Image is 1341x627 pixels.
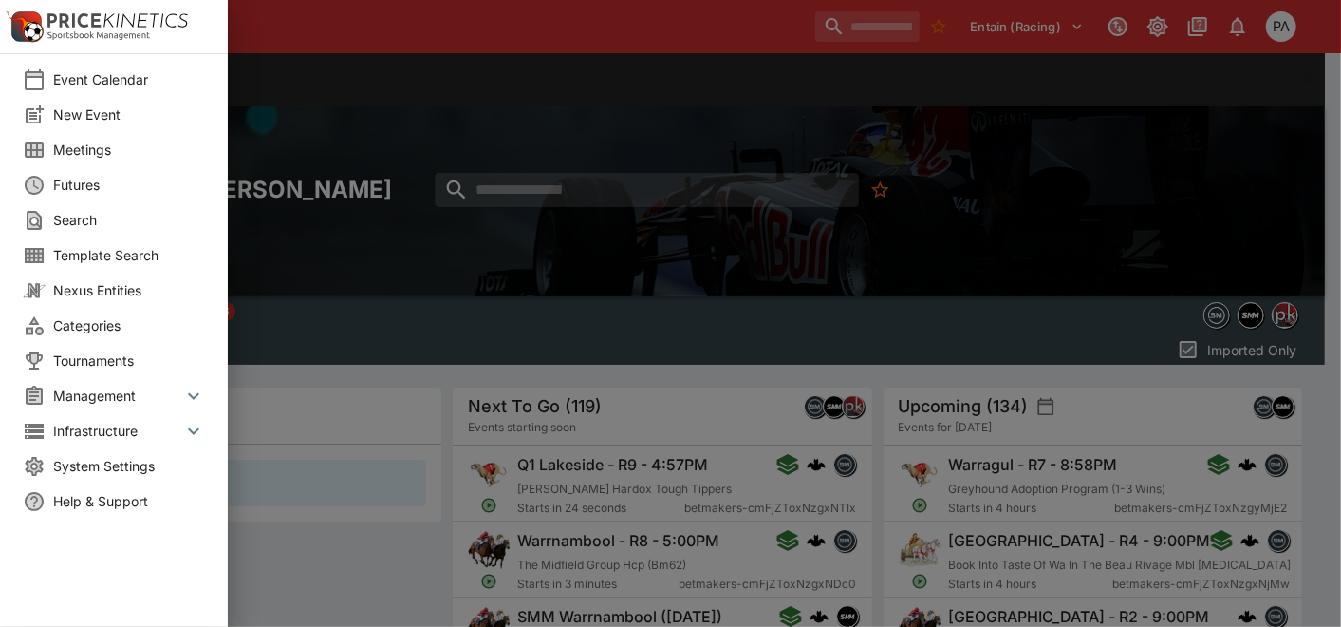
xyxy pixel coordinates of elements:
span: Meetings [53,140,205,160]
span: Event Calendar [53,69,205,89]
img: Sportsbook Management [47,31,150,40]
span: System Settings [53,456,205,476]
span: Futures [53,175,205,195]
span: Infrastructure [53,421,182,441]
span: Management [53,386,182,406]
span: Categories [53,315,205,335]
span: Search [53,210,205,230]
img: PriceKinetics [47,13,188,28]
span: Tournaments [53,351,205,370]
span: Nexus Entities [53,280,205,300]
span: New Event [53,104,205,124]
img: PriceKinetics Logo [6,8,44,46]
span: Template Search [53,245,205,265]
span: Help & Support [53,491,205,511]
